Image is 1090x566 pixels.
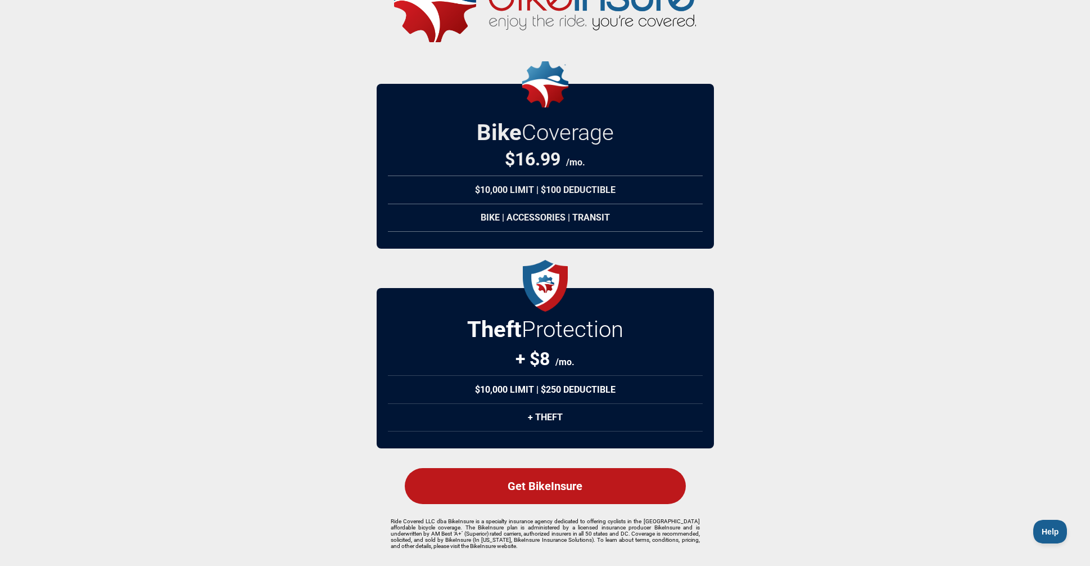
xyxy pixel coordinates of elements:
[505,149,585,170] div: $16.99
[388,176,703,204] div: $10,000 Limit | $100 Deductible
[1033,520,1068,543] iframe: Toggle Customer Support
[515,348,575,370] div: + $8
[391,518,700,549] p: Ride Covered LLC dba BikeInsure is a specialty insurance agency dedicated to offering cyclists in...
[388,204,703,232] div: Bike | Accessories | Transit
[555,357,575,367] span: /mo.
[477,119,614,146] h2: Bike
[388,403,703,432] div: + Theft
[467,316,623,343] h2: Protection
[467,316,522,343] strong: Theft
[405,468,686,504] div: Get BikeInsure
[388,375,703,404] div: $10,000 Limit | $250 Deductible
[522,119,614,146] span: Coverage
[566,157,585,168] span: /mo.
